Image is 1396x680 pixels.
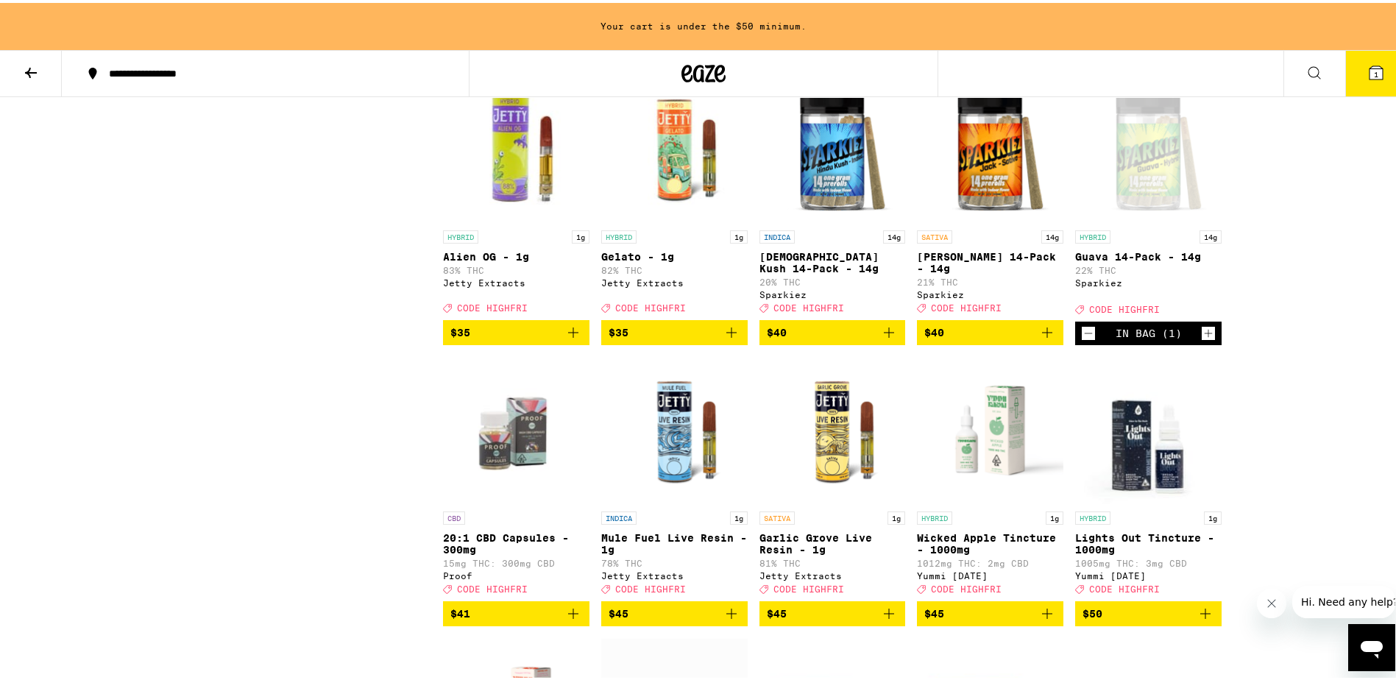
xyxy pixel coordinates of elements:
[773,300,844,310] span: CODE HIGHFRI
[601,354,748,598] a: Open page for Mule Fuel Live Resin - 1g from Jetty Extracts
[887,509,905,522] p: 1g
[759,529,906,553] p: Garlic Grove Live Resin - 1g
[609,324,628,336] span: $35
[917,354,1063,501] img: Yummi Karma - Wicked Apple Tincture - 1000mg
[443,227,478,241] p: HYBRID
[601,73,748,317] a: Open page for Gelato - 1g from Jetty Extracts
[1089,581,1160,591] span: CODE HIGHFRI
[443,275,589,285] div: Jetty Extracts
[917,287,1063,297] div: Sparkiez
[615,300,686,310] span: CODE HIGHFRI
[443,248,589,260] p: Alien OG - 1g
[917,598,1063,623] button: Add to bag
[443,598,589,623] button: Add to bag
[917,73,1063,317] a: Open page for Jack 14-Pack - 14g from Sparkiez
[601,568,748,578] div: Jetty Extracts
[615,581,686,591] span: CODE HIGHFRI
[457,581,528,591] span: CODE HIGHFRI
[609,605,628,617] span: $45
[759,509,795,522] p: SATIVA
[443,263,589,272] p: 83% THC
[759,287,906,297] div: Sparkiez
[1374,67,1378,76] span: 1
[572,227,589,241] p: 1g
[917,509,952,522] p: HYBRID
[601,73,748,220] img: Jetty Extracts - Gelato - 1g
[601,509,637,522] p: INDICA
[9,10,106,22] span: Hi. Need any help?
[917,275,1063,284] p: 21% THC
[767,605,787,617] span: $45
[1075,598,1222,623] button: Add to bag
[917,568,1063,578] div: Yummi [DATE]
[443,73,589,317] a: Open page for Alien OG - 1g from Jetty Extracts
[1075,275,1222,285] div: Sparkiez
[601,354,748,501] img: Jetty Extracts - Mule Fuel Live Resin - 1g
[1348,621,1395,668] iframe: Button to launch messaging window
[601,227,637,241] p: HYBRID
[917,354,1063,598] a: Open page for Wicked Apple Tincture - 1000mg from Yummi Karma
[1204,509,1222,522] p: 1g
[917,227,952,241] p: SATIVA
[450,324,470,336] span: $35
[1116,325,1182,336] div: In Bag (1)
[759,275,906,284] p: 20% THC
[759,227,795,241] p: INDICA
[759,556,906,565] p: 81% THC
[917,556,1063,565] p: 1012mg THC: 2mg CBD
[1075,354,1222,598] a: Open page for Lights Out Tincture - 1000mg from Yummi Karma
[601,529,748,553] p: Mule Fuel Live Resin - 1g
[730,227,748,241] p: 1g
[759,248,906,272] p: [DEMOGRAPHIC_DATA] Kush 14-Pack - 14g
[1083,605,1102,617] span: $50
[1200,227,1222,241] p: 14g
[924,605,944,617] span: $45
[924,324,944,336] span: $40
[450,605,470,617] span: $41
[917,248,1063,272] p: [PERSON_NAME] 14-Pack - 14g
[1075,263,1222,272] p: 22% THC
[917,317,1063,342] button: Add to bag
[443,556,589,565] p: 15mg THC: 300mg CBD
[1075,227,1110,241] p: HYBRID
[1201,323,1216,338] button: Increment
[759,73,906,317] a: Open page for Hindu Kush 14-Pack - 14g from Sparkiez
[443,568,589,578] div: Proof
[759,317,906,342] button: Add to bag
[773,581,844,591] span: CODE HIGHFRI
[457,300,528,310] span: CODE HIGHFRI
[759,73,906,220] img: Sparkiez - Hindu Kush 14-Pack - 14g
[1046,509,1063,522] p: 1g
[1292,583,1395,615] iframe: Message from company
[443,354,589,598] a: Open page for 20:1 CBD Capsules - 300mg from Proof
[1089,302,1160,311] span: CODE HIGHFRI
[601,556,748,565] p: 78% THC
[1075,568,1222,578] div: Yummi [DATE]
[443,509,465,522] p: CBD
[601,275,748,285] div: Jetty Extracts
[601,263,748,272] p: 82% THC
[759,354,906,598] a: Open page for Garlic Grove Live Resin - 1g from Jetty Extracts
[443,529,589,553] p: 20:1 CBD Capsules - 300mg
[931,581,1002,591] span: CODE HIGHFRI
[1075,248,1222,260] p: Guava 14-Pack - 14g
[759,354,906,501] img: Jetty Extracts - Garlic Grove Live Resin - 1g
[1075,529,1222,553] p: Lights Out Tincture - 1000mg
[1075,556,1222,565] p: 1005mg THC: 3mg CBD
[917,529,1063,553] p: Wicked Apple Tincture - 1000mg
[1075,73,1222,319] a: Open page for Guava 14-Pack - 14g from Sparkiez
[730,509,748,522] p: 1g
[883,227,905,241] p: 14g
[443,354,589,501] img: Proof - 20:1 CBD Capsules - 300mg
[1081,323,1096,338] button: Decrement
[1041,227,1063,241] p: 14g
[443,73,589,220] img: Jetty Extracts - Alien OG - 1g
[601,248,748,260] p: Gelato - 1g
[443,317,589,342] button: Add to bag
[759,598,906,623] button: Add to bag
[931,300,1002,310] span: CODE HIGHFRI
[601,598,748,623] button: Add to bag
[1075,509,1110,522] p: HYBRID
[767,324,787,336] span: $40
[601,317,748,342] button: Add to bag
